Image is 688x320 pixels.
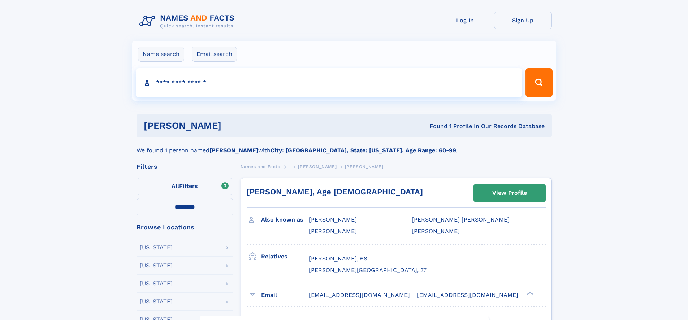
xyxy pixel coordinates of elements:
[140,245,173,250] div: [US_STATE]
[309,291,410,298] span: [EMAIL_ADDRESS][DOMAIN_NAME]
[309,228,357,234] span: [PERSON_NAME]
[271,147,456,154] b: City: [GEOGRAPHIC_DATA], State: [US_STATE], Age Range: 60-99
[417,291,518,298] span: [EMAIL_ADDRESS][DOMAIN_NAME]
[494,12,552,29] a: Sign Up
[492,185,527,201] div: View Profile
[140,281,173,286] div: [US_STATE]
[192,47,237,62] label: Email search
[137,178,233,195] label: Filters
[474,184,545,202] a: View Profile
[136,68,523,97] input: search input
[325,122,545,130] div: Found 1 Profile In Our Records Database
[309,216,357,223] span: [PERSON_NAME]
[241,162,280,171] a: Names and Facts
[138,47,184,62] label: Name search
[172,183,179,189] span: All
[209,147,258,154] b: [PERSON_NAME]
[137,12,241,31] img: Logo Names and Facts
[140,263,173,268] div: [US_STATE]
[288,164,290,169] span: I
[261,214,309,226] h3: Also known as
[436,12,494,29] a: Log In
[137,163,233,170] div: Filters
[137,137,552,155] div: We found 1 person named with .
[137,224,233,231] div: Browse Locations
[288,162,290,171] a: I
[309,255,367,263] a: [PERSON_NAME], 68
[247,187,423,196] a: [PERSON_NAME], Age [DEMOGRAPHIC_DATA]
[345,164,384,169] span: [PERSON_NAME]
[309,266,427,274] a: [PERSON_NAME][GEOGRAPHIC_DATA], 37
[298,164,337,169] span: [PERSON_NAME]
[525,291,534,295] div: ❯
[261,289,309,301] h3: Email
[412,216,510,223] span: [PERSON_NAME] [PERSON_NAME]
[144,121,326,130] h1: [PERSON_NAME]
[412,228,460,234] span: [PERSON_NAME]
[140,299,173,304] div: [US_STATE]
[261,250,309,263] h3: Relatives
[525,68,552,97] button: Search Button
[298,162,337,171] a: [PERSON_NAME]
